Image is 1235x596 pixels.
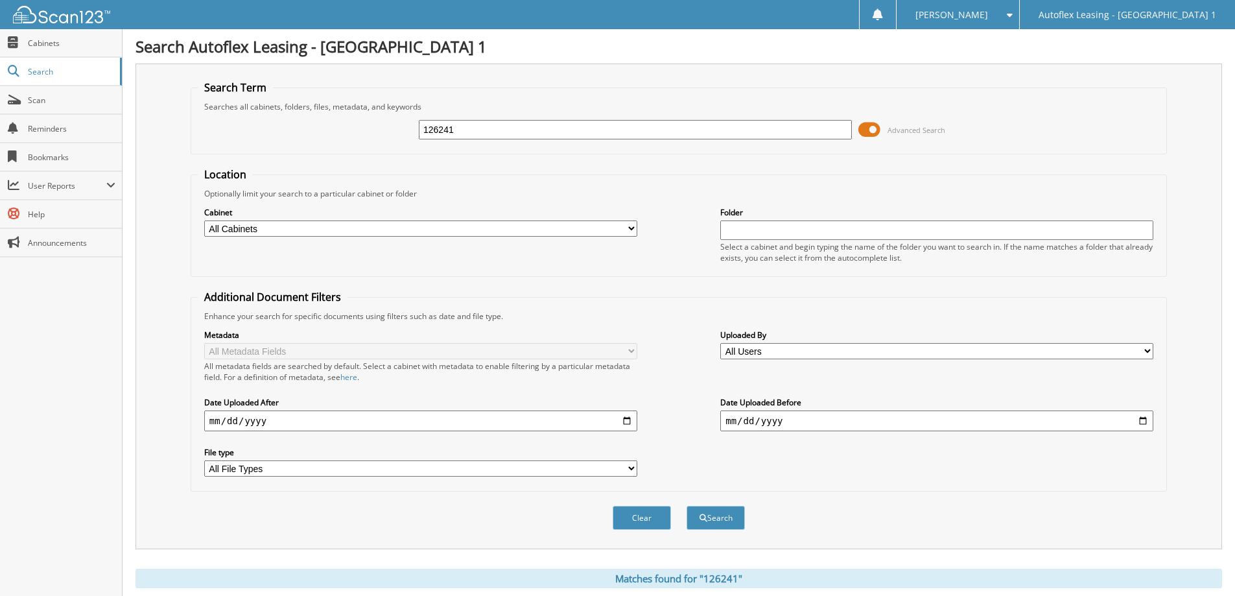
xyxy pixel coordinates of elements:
[198,290,347,304] legend: Additional Document Filters
[204,207,637,218] label: Cabinet
[198,188,1160,199] div: Optionally limit your search to a particular cabinet or folder
[915,11,988,19] span: [PERSON_NAME]
[687,506,745,530] button: Search
[28,152,115,163] span: Bookmarks
[28,95,115,106] span: Scan
[720,329,1153,340] label: Uploaded By
[198,311,1160,322] div: Enhance your search for specific documents using filters such as date and file type.
[720,411,1153,431] input: end
[135,569,1222,588] div: Matches found for "126241"
[28,66,113,77] span: Search
[198,80,273,95] legend: Search Term
[204,447,637,458] label: File type
[198,101,1160,112] div: Searches all cabinets, folders, files, metadata, and keywords
[135,36,1222,57] h1: Search Autoflex Leasing - [GEOGRAPHIC_DATA] 1
[888,125,945,135] span: Advanced Search
[204,329,637,340] label: Metadata
[204,411,637,431] input: start
[13,6,110,23] img: scan123-logo-white.svg
[198,167,253,182] legend: Location
[613,506,671,530] button: Clear
[720,397,1153,408] label: Date Uploaded Before
[204,361,637,383] div: All metadata fields are searched by default. Select a cabinet with metadata to enable filtering b...
[28,38,115,49] span: Cabinets
[340,372,357,383] a: here
[28,123,115,134] span: Reminders
[720,241,1153,263] div: Select a cabinet and begin typing the name of the folder you want to search in. If the name match...
[204,397,637,408] label: Date Uploaded After
[28,180,106,191] span: User Reports
[28,237,115,248] span: Announcements
[28,209,115,220] span: Help
[1039,11,1216,19] span: Autoflex Leasing - [GEOGRAPHIC_DATA] 1
[720,207,1153,218] label: Folder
